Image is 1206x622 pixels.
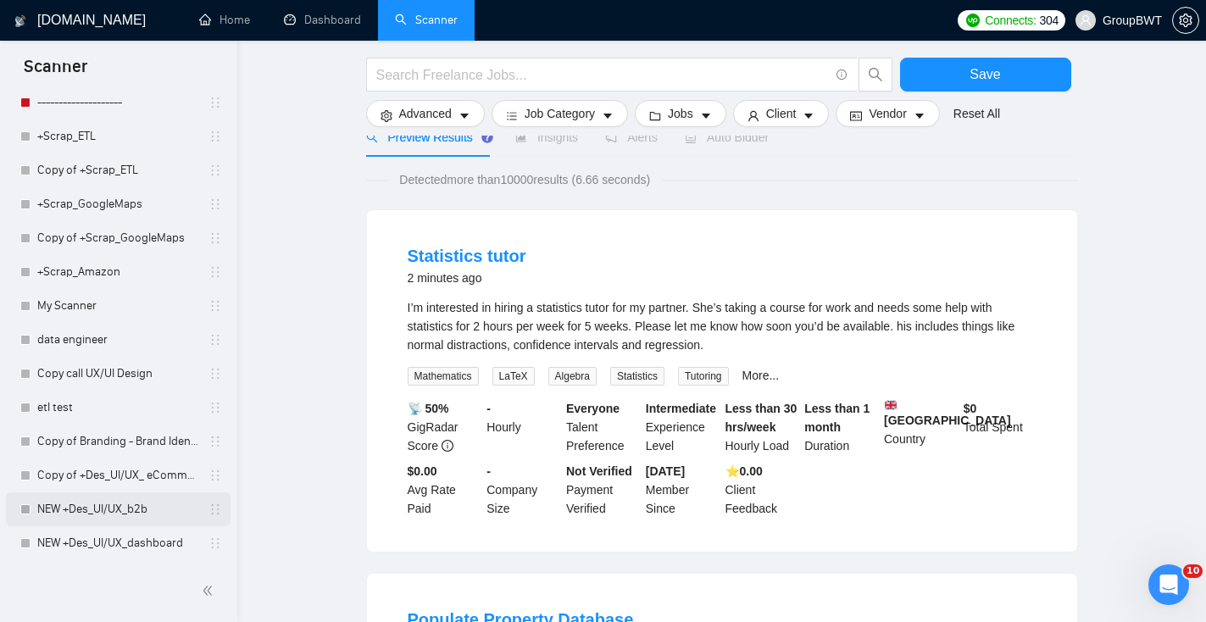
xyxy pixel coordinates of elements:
[208,164,222,177] span: holder
[610,367,664,386] span: Statistics
[747,109,759,122] span: user
[985,11,1036,30] span: Connects:
[900,58,1071,92] button: Save
[566,464,632,478] b: Not Verified
[635,100,726,127] button: folderJobscaret-down
[208,367,222,380] span: holder
[525,104,595,123] span: Job Category
[37,323,198,357] a: data engineer
[408,298,1036,354] div: I’m interested in hiring a statistics tutor for my partner. She’s taking a course for work and ne...
[1040,11,1059,30] span: 304
[506,109,518,122] span: bars
[284,13,361,27] a: dashboardDashboard
[492,100,628,127] button: barsJob Categorycaret-down
[37,289,198,323] a: My Scanner
[208,503,222,516] span: holder
[404,462,484,518] div: Avg Rate Paid
[836,100,939,127] button: idcardVendorcaret-down
[37,526,198,560] a: NEW +Des_UI/UX_dashboard
[685,131,697,143] span: robot
[366,131,488,144] span: Preview Results
[408,402,449,415] b: 📡 50%
[605,131,658,144] span: Alerts
[859,58,892,92] button: search
[208,536,222,550] span: holder
[37,153,198,187] a: Copy of +Scrap_ETL
[10,54,101,90] span: Scanner
[37,255,198,289] a: +Scrap_Amazon
[208,435,222,448] span: holder
[1172,7,1199,34] button: setting
[408,268,526,288] div: 2 minutes ago
[725,464,763,478] b: ⭐️ 0.00
[602,109,614,122] span: caret-down
[486,402,491,415] b: -
[642,399,722,455] div: Experience Level
[725,402,798,434] b: Less than 30 hrs/week
[953,104,1000,123] a: Reset All
[563,399,642,455] div: Talent Preference
[548,367,597,386] span: Algebra
[563,462,642,518] div: Payment Verified
[37,458,198,492] a: Copy of +Des_UI/UX_ eCommerce
[408,367,479,386] span: Mathematics
[208,96,222,109] span: holder
[208,197,222,211] span: holder
[208,265,222,279] span: holder
[766,104,797,123] span: Client
[964,402,977,415] b: $ 0
[881,399,960,455] div: Country
[208,469,222,482] span: holder
[742,369,780,382] a: More...
[566,402,620,415] b: Everyone
[208,130,222,143] span: holder
[850,109,862,122] span: idcard
[37,221,198,255] a: Copy of +Scrap_GoogleMaps
[649,109,661,122] span: folder
[869,104,906,123] span: Vendor
[381,109,392,122] span: setting
[408,247,526,265] a: Statistics tutor
[960,399,1040,455] div: Total Spent
[668,104,693,123] span: Jobs
[208,401,222,414] span: holder
[14,8,26,35] img: logo
[202,582,219,599] span: double-left
[459,109,470,122] span: caret-down
[37,492,198,526] a: NEW +Des_UI/UX_b2b
[208,231,222,245] span: holder
[37,86,198,119] a: --------------------
[885,399,897,411] img: 🇬🇧
[966,14,980,27] img: upwork-logo.png
[399,104,452,123] span: Advanced
[515,131,527,143] span: area-chart
[404,399,484,455] div: GigRadar Score
[483,399,563,455] div: Hourly
[366,100,485,127] button: settingAdvancedcaret-down
[208,299,222,313] span: holder
[483,462,563,518] div: Company Size
[733,100,830,127] button: userClientcaret-down
[722,399,802,455] div: Hourly Load
[37,357,198,391] a: Copy call UX/UI Design
[970,64,1000,85] span: Save
[642,462,722,518] div: Member Since
[442,440,453,452] span: info-circle
[480,130,495,145] div: Tooltip anchor
[199,13,250,27] a: homeHome
[37,391,198,425] a: etl test
[685,131,769,144] span: Auto Bidder
[884,399,1011,427] b: [GEOGRAPHIC_DATA]
[37,119,198,153] a: +Scrap_ETL
[376,64,829,86] input: Search Freelance Jobs...
[492,367,535,386] span: LaTeX
[395,13,458,27] a: searchScanner
[678,367,729,386] span: Tutoring
[859,67,892,82] span: search
[646,402,716,415] b: Intermediate
[722,462,802,518] div: Client Feedback
[37,425,198,458] a: Copy of Branding - Brand Identity
[801,399,881,455] div: Duration
[1080,14,1092,26] span: user
[1148,564,1189,605] iframe: Intercom live chat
